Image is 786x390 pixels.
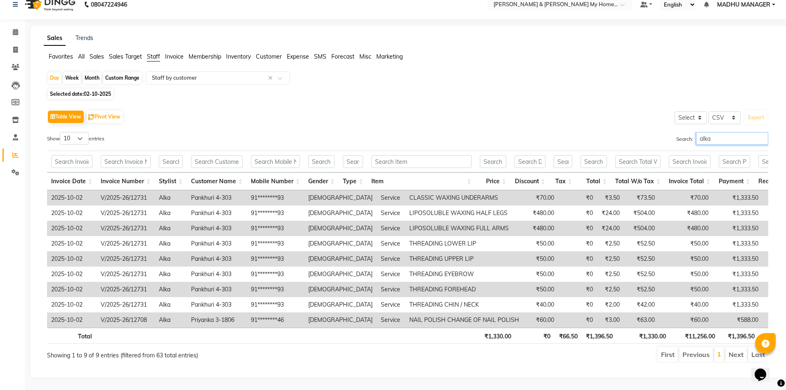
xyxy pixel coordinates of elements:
th: ₹1,396.50 [582,328,617,344]
td: ₹50.00 [659,236,713,251]
td: ₹1,333.50 [713,221,762,236]
td: V/2025-26/12731 [97,221,155,236]
td: Service [377,251,405,267]
td: THREADING FOREHEAD [405,282,523,297]
span: Forecast [331,53,354,60]
td: [DEMOGRAPHIC_DATA] [304,221,377,236]
td: Service [377,267,405,282]
td: ₹1,333.50 [713,297,762,312]
td: ₹1,333.50 [713,190,762,206]
td: ₹0 [558,267,597,282]
th: ₹1,330.00 [617,328,670,344]
td: V/2025-26/12708 [97,312,155,328]
th: Total W/o Tax: activate to sort column ascending [611,173,665,190]
td: 2025-10-02 [47,236,97,251]
th: Invoice Total: activate to sort column ascending [665,173,715,190]
span: Sales Target [109,53,142,60]
td: Service [377,236,405,251]
th: Total [47,328,96,344]
input: Search Payment [719,155,750,168]
span: Selected date: [48,89,113,99]
td: 2025-10-02 [47,297,97,312]
div: Week [63,72,81,84]
input: Search Tax [554,155,572,168]
th: ₹11,256.00 [670,328,720,344]
th: Invoice Date: activate to sort column ascending [47,173,97,190]
th: Discount: activate to sort column ascending [510,173,550,190]
td: [DEMOGRAPHIC_DATA] [304,206,377,221]
div: Custom Range [103,72,142,84]
td: ₹480.00 [659,221,713,236]
td: Alka [155,267,187,282]
span: MADHU MANAGER [717,0,770,9]
div: Day [48,72,61,84]
td: 2025-10-02 [47,206,97,221]
td: ₹0 [558,236,597,251]
td: V/2025-26/12731 [97,236,155,251]
input: Search Discount [515,155,545,168]
th: Type: activate to sort column ascending [339,173,367,190]
th: Gender: activate to sort column ascending [304,173,339,190]
select: Showentries [60,132,89,145]
input: Search Item [371,155,471,168]
td: [DEMOGRAPHIC_DATA] [304,297,377,312]
button: Export [745,111,767,125]
span: Membership [189,53,221,60]
td: 2025-10-02 [47,312,97,328]
td: 2025-10-02 [47,190,97,206]
button: Table View [48,111,84,123]
th: Payment: activate to sort column ascending [715,173,754,190]
input: Search Total W/o Tax [615,155,661,168]
td: ₹3.50 [597,190,624,206]
td: [DEMOGRAPHIC_DATA] [304,236,377,251]
td: ₹480.00 [523,206,558,221]
td: ₹2.50 [597,282,624,297]
th: Mobile Number: activate to sort column ascending [247,173,304,190]
input: Search Stylist [159,155,183,168]
td: ₹52.50 [624,236,659,251]
th: Tax: activate to sort column ascending [550,173,576,190]
td: ₹0 [558,206,597,221]
td: ₹50.00 [523,236,558,251]
td: ₹2.50 [597,236,624,251]
span: Customer [256,53,282,60]
td: ₹50.00 [523,267,558,282]
input: Search Invoice Number [101,155,151,168]
td: ₹504.00 [624,206,659,221]
td: ₹2.50 [597,251,624,267]
div: Month [83,72,101,84]
td: Service [377,190,405,206]
td: ₹73.50 [624,190,659,206]
td: ₹2.50 [597,267,624,282]
iframe: chat widget [751,357,778,382]
span: Staff [147,53,160,60]
img: pivot.png [88,114,94,121]
td: LIPOSOLUBLE WAXING HALF LEGS [405,206,523,221]
td: V/2025-26/12731 [97,267,155,282]
td: ₹0 [558,221,597,236]
td: Pankhuri 4-303 [187,236,247,251]
td: 2025-10-02 [47,251,97,267]
span: Marketing [376,53,403,60]
td: NAIL POLISH CHANGE OF NAIL POLISH [405,312,523,328]
span: All [78,53,85,60]
td: Alka [155,221,187,236]
input: Search Total [581,155,607,168]
td: ₹52.50 [624,282,659,297]
td: Pankhuri 4-303 [187,251,247,267]
a: Trends [76,34,93,42]
td: ₹52.50 [624,267,659,282]
td: Alka [155,236,187,251]
td: ₹0 [558,190,597,206]
th: Stylist: activate to sort column ascending [155,173,187,190]
td: Pankhuri 4-303 [187,221,247,236]
td: V/2025-26/12731 [97,190,155,206]
td: Alka [155,312,187,328]
td: [DEMOGRAPHIC_DATA] [304,282,377,297]
th: Customer Name: activate to sort column ascending [187,173,247,190]
span: Clear all [268,74,275,83]
input: Search Customer Name [191,155,243,168]
td: Service [377,297,405,312]
span: Misc [359,53,371,60]
td: ₹42.00 [624,297,659,312]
